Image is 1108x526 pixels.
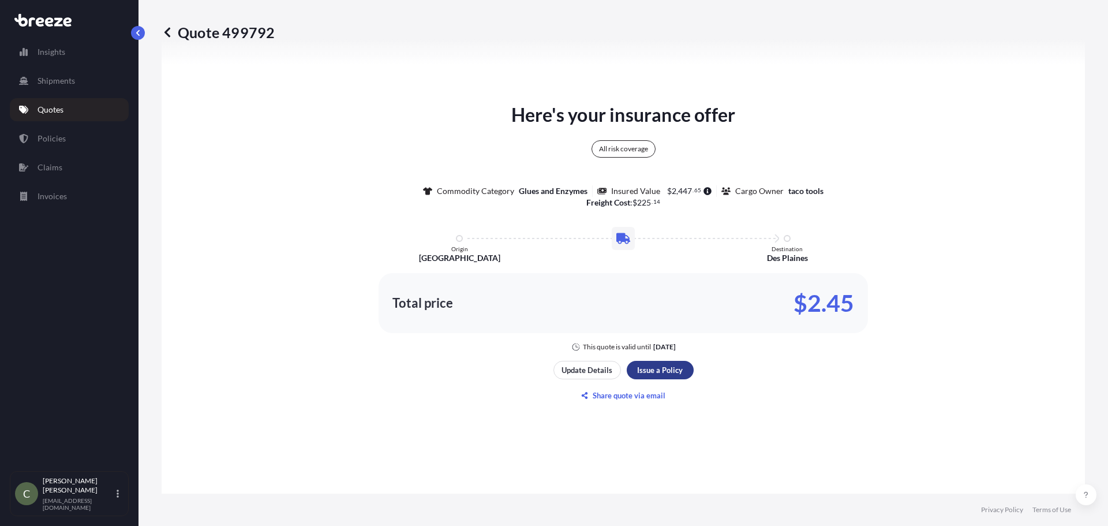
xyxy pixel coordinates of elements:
p: Policies [38,133,66,144]
p: Invoices [38,191,67,202]
p: Destination [772,245,803,252]
span: . [652,200,653,204]
p: Total price [392,297,453,309]
p: [GEOGRAPHIC_DATA] [419,252,500,264]
button: Update Details [553,361,621,379]
p: taco tools [788,185,823,197]
p: [EMAIL_ADDRESS][DOMAIN_NAME] [43,497,114,511]
span: . [692,188,694,192]
b: Freight Cost [586,197,630,207]
span: 2 [672,187,676,195]
p: Quote 499792 [162,23,275,42]
p: Share quote via email [593,390,665,401]
a: Insights [10,40,129,64]
a: Privacy Policy [981,505,1023,514]
p: Des Plaines [767,252,808,264]
span: 225 [637,199,651,207]
p: Here's your insurance offer [511,101,735,129]
span: 447 [678,187,692,195]
p: Quotes [38,104,63,115]
span: C [23,488,30,499]
a: Shipments [10,69,129,92]
p: Glues and Enzymes [519,185,587,197]
p: Issue a Policy [637,364,683,376]
p: Cargo Owner [735,185,784,197]
span: 14 [653,200,660,204]
a: Invoices [10,185,129,208]
a: Quotes [10,98,129,121]
p: Commodity Category [437,185,514,197]
p: Shipments [38,75,75,87]
a: Policies [10,127,129,150]
a: Terms of Use [1032,505,1071,514]
span: 65 [694,188,701,192]
a: Claims [10,156,129,179]
p: Insights [38,46,65,58]
p: Insured Value [611,185,660,197]
span: , [676,187,678,195]
p: Update Details [562,364,612,376]
span: $ [632,199,637,207]
p: [DATE] [653,342,676,352]
button: Share quote via email [553,386,694,405]
p: Claims [38,162,62,173]
p: $2.45 [793,294,854,312]
div: All risk coverage [592,140,656,158]
p: This quote is valid until [583,342,651,352]
p: Origin [451,245,468,252]
button: Issue a Policy [627,361,694,379]
span: $ [667,187,672,195]
p: : [586,197,660,208]
p: [PERSON_NAME] [PERSON_NAME] [43,476,114,495]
